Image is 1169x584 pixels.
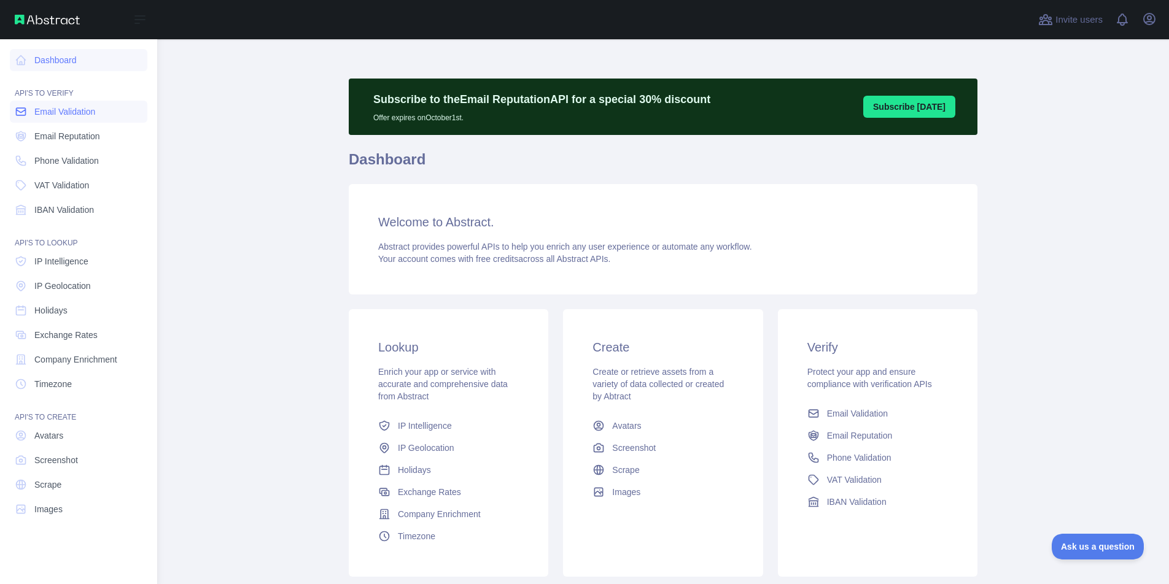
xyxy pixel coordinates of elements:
[1055,13,1103,27] span: Invite users
[34,429,63,442] span: Avatars
[373,525,524,547] a: Timezone
[802,491,953,513] a: IBAN Validation
[10,275,147,297] a: IP Geolocation
[398,464,431,476] span: Holidays
[378,339,519,356] h3: Lookup
[398,420,452,432] span: IP Intelligence
[15,15,80,25] img: Abstract API
[373,437,524,459] a: IP Geolocation
[34,255,88,267] span: IP Intelligence
[34,329,98,341] span: Exchange Rates
[34,503,63,515] span: Images
[349,150,977,179] h1: Dashboard
[34,353,117,366] span: Company Enrichment
[34,454,78,466] span: Screenshot
[34,280,91,292] span: IP Geolocation
[827,474,882,486] span: VAT Validation
[373,415,524,437] a: IP Intelligence
[10,474,147,496] a: Scrape
[34,304,68,317] span: Holidays
[10,174,147,196] a: VAT Validation
[10,324,147,346] a: Exchange Rates
[34,179,89,191] span: VAT Validation
[10,49,147,71] a: Dashboard
[398,530,435,542] span: Timezone
[10,373,147,395] a: Timezone
[10,425,147,447] a: Avatars
[612,420,641,432] span: Avatars
[10,199,147,221] a: IBAN Validation
[588,481,738,503] a: Images
[10,101,147,123] a: Email Validation
[10,250,147,272] a: IP Intelligence
[34,106,95,118] span: Email Validation
[10,449,147,471] a: Screenshot
[373,459,524,481] a: Holidays
[827,451,891,464] span: Phone Validation
[373,108,710,123] p: Offer expires on October 1st.
[592,339,733,356] h3: Create
[827,496,887,508] span: IBAN Validation
[398,508,481,520] span: Company Enrichment
[34,478,61,491] span: Scrape
[398,486,461,498] span: Exchange Rates
[802,469,953,491] a: VAT Validation
[10,348,147,371] a: Company Enrichment
[10,74,147,98] div: API'S TO VERIFY
[10,398,147,422] div: API'S TO CREATE
[34,155,99,167] span: Phone Validation
[373,481,524,503] a: Exchange Rates
[1052,534,1144,559] iframe: Toggle Customer Support
[802,402,953,425] a: Email Validation
[807,367,932,389] span: Protect your app and ensure compliance with verification APIs
[378,242,752,252] span: Abstract provides powerful APIs to help you enrich any user experience or automate any workflow.
[827,407,888,420] span: Email Validation
[373,503,524,525] a: Company Enrichment
[612,464,639,476] span: Scrape
[34,204,94,216] span: IBAN Validation
[34,130,100,142] span: Email Reputation
[10,498,147,520] a: Images
[378,367,508,401] span: Enrich your app or service with accurate and comprehensive data from Abstract
[476,254,518,264] span: free credits
[10,125,147,147] a: Email Reputation
[807,339,948,356] h3: Verify
[1036,10,1105,29] button: Invite users
[10,223,147,248] div: API'S TO LOOKUP
[378,254,610,264] span: Your account comes with across all Abstract APIs.
[373,91,710,108] p: Subscribe to the Email Reputation API for a special 30 % discount
[612,442,656,454] span: Screenshot
[10,299,147,321] a: Holidays
[802,425,953,447] a: Email Reputation
[863,96,955,118] button: Subscribe [DATE]
[588,415,738,437] a: Avatars
[612,486,640,498] span: Images
[592,367,724,401] span: Create or retrieve assets from a variety of data collected or created by Abtract
[398,442,454,454] span: IP Geolocation
[34,378,72,390] span: Timezone
[802,447,953,469] a: Phone Validation
[378,213,948,231] h3: Welcome to Abstract.
[827,429,893,442] span: Email Reputation
[10,150,147,172] a: Phone Validation
[588,437,738,459] a: Screenshot
[588,459,738,481] a: Scrape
